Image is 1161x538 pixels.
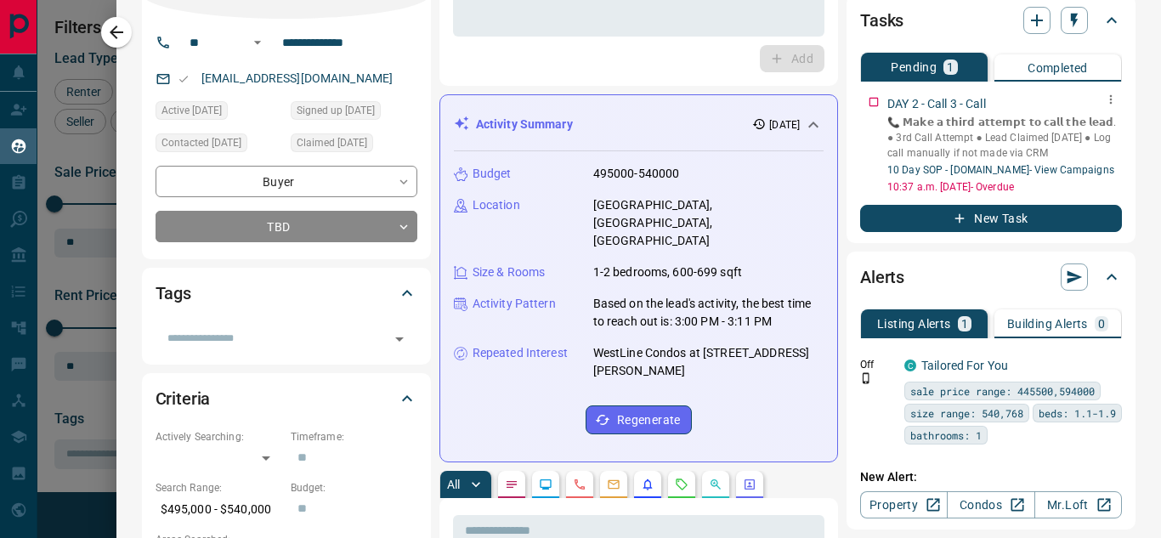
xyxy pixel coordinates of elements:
[291,101,417,125] div: Fri Aug 08 2025
[593,295,824,331] p: Based on the lead's activity, the best time to reach out is: 3:00 PM - 3:11 PM
[247,32,268,53] button: Open
[291,133,417,157] div: Fri Aug 08 2025
[887,115,1122,161] p: 📞 𝗠𝗮𝗸𝗲 𝗮 𝘁𝗵𝗶𝗿𝗱 𝗮𝘁𝘁𝗲𝗺𝗽𝘁 𝘁𝗼 𝗰𝗮𝗹𝗹 𝘁𝗵𝗲 𝗹𝗲𝗮𝗱. ● 3rd Call Attempt ● Lead Claimed [DATE] ● Log call manu...
[156,378,417,419] div: Criteria
[1098,318,1105,330] p: 0
[156,429,282,445] p: Actively Searching:
[156,385,211,412] h2: Criteria
[161,134,241,151] span: Contacted [DATE]
[156,480,282,496] p: Search Range:
[388,327,411,351] button: Open
[709,478,722,491] svg: Opportunities
[156,211,417,242] div: TBD
[860,357,894,372] p: Off
[1028,62,1088,74] p: Completed
[860,205,1122,232] button: New Task
[297,134,367,151] span: Claimed [DATE]
[201,71,394,85] a: [EMAIL_ADDRESS][DOMAIN_NAME]
[860,257,1122,297] div: Alerts
[860,372,872,384] svg: Push Notification Only
[573,478,586,491] svg: Calls
[156,496,282,524] p: $495,000 - $540,000
[593,165,680,183] p: 495000-540000
[539,478,552,491] svg: Lead Browsing Activity
[291,429,417,445] p: Timeframe:
[447,479,461,490] p: All
[860,468,1122,486] p: New Alert:
[904,360,916,371] div: condos.ca
[607,478,620,491] svg: Emails
[877,318,951,330] p: Listing Alerts
[860,491,948,518] a: Property
[769,117,800,133] p: [DATE]
[291,480,417,496] p: Budget:
[593,263,742,281] p: 1-2 bedrooms, 600-699 sqft
[910,405,1023,422] span: size range: 540,768
[473,263,546,281] p: Size & Rooms
[887,95,986,113] p: DAY 2 - Call 3 - Call
[887,179,1122,195] p: 10:37 a.m. [DATE] - Overdue
[156,133,282,157] div: Mon Aug 11 2025
[947,61,954,73] p: 1
[641,478,654,491] svg: Listing Alerts
[887,164,1114,176] a: 10 Day SOP - [DOMAIN_NAME]- View Campaigns
[473,196,520,214] p: Location
[156,280,191,307] h2: Tags
[593,196,824,250] p: [GEOGRAPHIC_DATA], [GEOGRAPHIC_DATA], [GEOGRAPHIC_DATA]
[473,165,512,183] p: Budget
[921,359,1008,372] a: Tailored For You
[675,478,688,491] svg: Requests
[505,478,518,491] svg: Notes
[156,273,417,314] div: Tags
[947,491,1034,518] a: Condos
[860,7,903,34] h2: Tasks
[743,478,756,491] svg: Agent Actions
[476,116,573,133] p: Activity Summary
[961,318,968,330] p: 1
[593,344,824,380] p: WestLine Condos at [STREET_ADDRESS][PERSON_NAME]
[891,61,937,73] p: Pending
[860,263,904,291] h2: Alerts
[178,73,190,85] svg: Email Valid
[454,109,824,140] div: Activity Summary[DATE]
[473,295,556,313] p: Activity Pattern
[1039,405,1116,422] span: beds: 1.1-1.9
[910,427,982,444] span: bathrooms: 1
[910,382,1095,399] span: sale price range: 445500,594000
[473,344,568,362] p: Repeated Interest
[586,405,692,434] button: Regenerate
[156,166,417,197] div: Buyer
[161,102,222,119] span: Active [DATE]
[1007,318,1088,330] p: Building Alerts
[1034,491,1122,518] a: Mr.Loft
[297,102,375,119] span: Signed up [DATE]
[156,101,282,125] div: Fri Aug 08 2025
